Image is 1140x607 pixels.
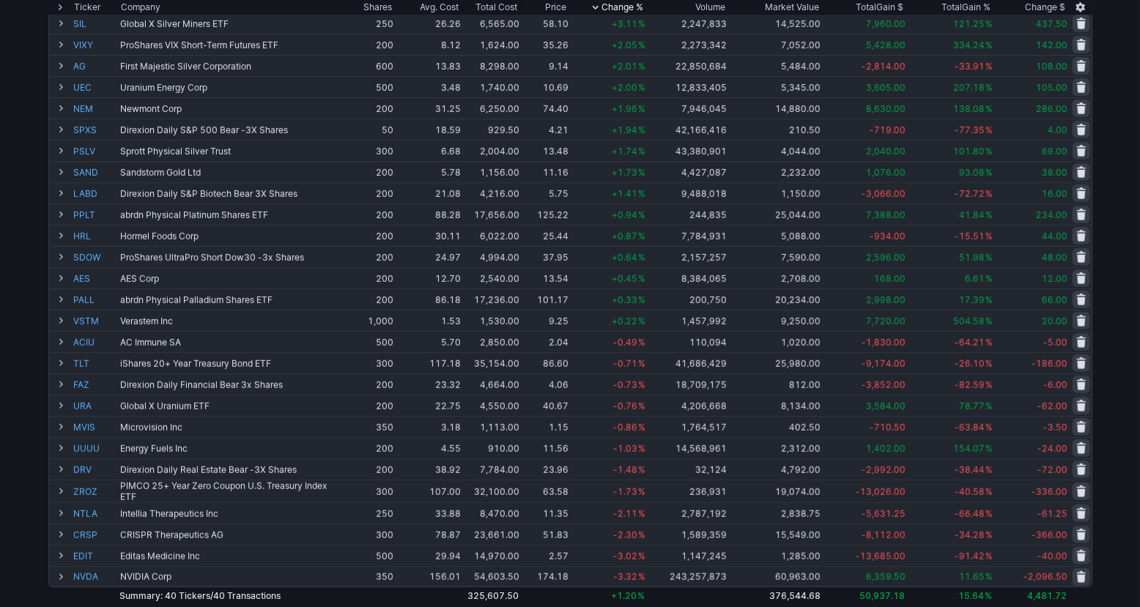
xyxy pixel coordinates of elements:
[521,352,570,373] td: 86.60
[342,352,395,373] td: 300
[1037,401,1067,412] span: -62.00
[73,459,117,480] a: DRV
[73,204,117,225] a: PPLT
[646,161,728,182] td: 4,427,087
[395,182,462,204] td: 21.08
[395,161,462,182] td: 5.78
[612,422,637,433] span: -0.86
[637,252,645,263] span: %
[985,18,992,29] span: %
[728,34,822,55] td: 7,052.00
[521,204,570,225] td: 125.22
[728,182,822,204] td: 1,150.00
[637,103,645,114] span: %
[611,273,637,284] span: +0.45
[73,289,117,310] a: PALL
[521,288,570,310] td: 101.17
[521,267,570,288] td: 13.54
[637,443,645,454] span: %
[728,204,822,225] td: 25,044.00
[646,34,728,55] td: 2,273,342
[611,103,637,114] span: +1.96
[952,103,984,114] span: 138.08
[866,40,906,51] span: 5,428.00
[120,188,341,199] div: Direxion Daily S&P Biotech Bear 3X Shares
[342,34,395,55] td: 200
[462,395,521,416] td: 4,550.00
[120,40,341,51] div: ProShares VIX Short-Term Futures ETF
[342,437,395,458] td: 200
[611,124,637,135] span: +1.94
[342,246,395,267] td: 200
[985,401,992,412] span: %
[462,352,521,373] td: 35,154.00
[120,252,341,263] div: ProShares UltraPro Short Dow30 -3x Shares
[1036,40,1067,51] span: 142.00
[646,140,728,161] td: 43,380,901
[120,167,341,178] div: Sandstorm Gold Ltd
[73,310,117,331] a: VSTM
[1036,61,1067,72] span: 108.00
[646,55,728,76] td: 22,850,684
[73,480,117,502] a: ZROZ
[728,12,822,34] td: 14,525.00
[1043,379,1067,390] span: -6.00
[985,379,992,390] span: %
[637,61,645,72] span: %
[728,437,822,458] td: 2,312.00
[120,422,341,433] div: Microvision Inc
[462,204,521,225] td: 17,656.00
[120,443,341,454] div: Energy Fuels Inc
[985,61,992,72] span: %
[395,437,462,458] td: 4.55
[462,12,521,34] td: 6,565.00
[637,422,645,433] span: %
[954,337,984,348] span: -64.21
[462,76,521,97] td: 1,740.00
[73,13,117,34] a: SIL
[73,247,117,267] a: SDOW
[728,246,822,267] td: 7,590.00
[954,188,984,199] span: -72.72
[342,119,395,140] td: 50
[462,246,521,267] td: 4,994.00
[646,352,728,373] td: 41,686,429
[985,443,992,454] span: %
[728,373,822,395] td: 812.00
[73,56,117,76] a: AG
[73,162,117,182] a: SAND
[395,352,462,373] td: 117.18
[646,225,728,246] td: 7,784,931
[342,373,395,395] td: 200
[120,273,341,284] div: AES Corp
[120,316,341,327] div: Verastem Inc
[521,310,570,331] td: 9.25
[342,140,395,161] td: 300
[611,209,637,220] span: +0.94
[521,97,570,119] td: 74.40
[462,119,521,140] td: 929.50
[646,97,728,119] td: 7,946,045
[1042,273,1067,284] span: 12.00
[73,119,117,140] a: SPXS
[462,288,521,310] td: 17,236.00
[874,273,906,284] span: 168.00
[862,358,906,369] span: -9,174.00
[73,545,117,566] a: EDIT
[637,294,645,305] span: %
[521,395,570,416] td: 40.67
[462,267,521,288] td: 2,540.00
[395,331,462,352] td: 5.70
[611,188,637,199] span: +1.41
[73,34,117,55] a: VIXY
[73,524,117,545] a: CRSP
[728,76,822,97] td: 5,345.00
[637,146,645,157] span: %
[1042,231,1067,242] span: 44.00
[637,124,645,135] span: %
[870,422,906,433] span: -710.50
[120,103,341,114] div: Newmont Corp
[120,61,341,72] div: First Majestic Silver Corporation
[462,182,521,204] td: 4,216.00
[521,373,570,395] td: 4.06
